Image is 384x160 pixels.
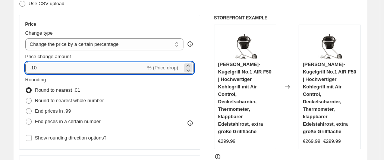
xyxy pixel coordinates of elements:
[25,30,53,36] span: Change type
[218,138,236,145] div: €299.99
[35,98,104,103] span: Round to nearest whole number
[315,29,345,59] img: 51zBkBPpY5L_80x.jpg
[25,21,36,27] h3: Price
[25,77,46,82] span: Rounding
[25,54,71,59] span: Price change amount
[25,62,146,74] input: -15
[29,1,64,6] span: Use CSV upload
[230,29,260,59] img: 51zBkBPpY5L_80x.jpg
[186,40,194,48] div: help
[35,108,71,114] span: End prices in .99
[35,87,80,93] span: Round to nearest .01
[323,138,341,145] strike: €299.99
[303,138,320,145] div: €269.99
[214,15,361,21] h6: STOREFRONT EXAMPLE
[35,119,101,124] span: End prices in a certain number
[303,62,356,134] span: [PERSON_NAME]-Kugelgrill No.1 AIR F50 | Hochwertiger Kohlegrill mit Air Control, Deckelscharnier,...
[35,135,107,141] span: Show rounding direction options?
[218,62,271,134] span: [PERSON_NAME]-Kugelgrill No.1 AIR F50 | Hochwertiger Kohlegrill mit Air Control, Deckelscharnier,...
[147,65,178,70] span: % (Price drop)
